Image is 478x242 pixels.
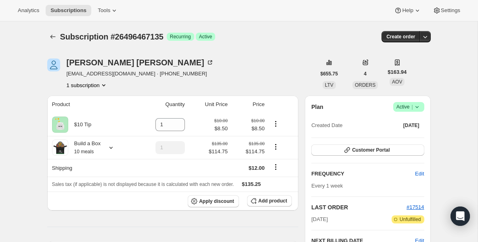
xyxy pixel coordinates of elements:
[199,33,212,40] span: Active
[403,122,419,129] span: [DATE]
[242,181,261,187] span: $135.25
[18,7,39,14] span: Analytics
[188,195,239,207] button: Apply discount
[98,7,110,14] span: Tools
[311,183,343,189] span: Every 1 week
[209,148,228,156] span: $114.75
[249,141,264,146] small: $135.00
[187,96,230,113] th: Unit Price
[382,31,420,42] button: Create order
[359,68,371,79] button: 4
[258,198,287,204] span: Add product
[386,33,415,40] span: Create order
[402,7,413,14] span: Help
[46,5,91,16] button: Subscriptions
[407,204,424,210] a: #17514
[352,147,390,153] span: Customer Portal
[389,5,426,16] button: Help
[67,70,214,78] span: [EMAIL_ADDRESS][DOMAIN_NAME] · [PHONE_NUMBER]
[233,125,265,133] span: $8.50
[199,198,234,204] span: Apply discount
[364,71,367,77] span: 4
[249,165,265,171] span: $12.00
[47,31,59,42] button: Subscriptions
[396,103,421,111] span: Active
[400,216,421,223] span: Unfulfilled
[311,121,342,129] span: Created Date
[355,82,375,88] span: ORDERS
[233,148,265,156] span: $114.75
[316,68,343,79] button: $655.75
[170,33,191,40] span: Recurring
[93,5,123,16] button: Tools
[321,71,338,77] span: $655.75
[441,7,460,14] span: Settings
[47,96,134,113] th: Product
[60,32,164,41] span: Subscription #26496467135
[251,118,264,123] small: $10.00
[212,141,228,146] small: $135.00
[269,163,282,171] button: Shipping actions
[214,125,228,133] span: $8.50
[47,58,60,71] span: Nicole McTaggart
[134,96,187,113] th: Quantity
[52,117,68,133] img: product img
[311,170,415,178] h2: FREQUENCY
[411,104,413,110] span: |
[68,140,101,156] div: Build a Box
[407,203,424,211] button: #17514
[311,203,407,211] h2: LAST ORDER
[50,7,86,14] span: Subscriptions
[428,5,465,16] button: Settings
[47,159,134,177] th: Shipping
[68,121,92,129] div: $10 Tip
[410,167,429,180] button: Edit
[311,144,424,156] button: Customer Portal
[214,118,228,123] small: $10.00
[269,142,282,151] button: Product actions
[230,96,267,113] th: Price
[311,215,328,223] span: [DATE]
[67,58,214,67] div: [PERSON_NAME] [PERSON_NAME]
[325,82,333,88] span: LTV
[269,119,282,128] button: Product actions
[52,181,234,187] span: Sales tax (if applicable) is not displayed because it is calculated with each new order.
[311,103,323,111] h2: Plan
[415,170,424,178] span: Edit
[13,5,44,16] button: Analytics
[52,140,68,156] img: product img
[451,207,470,226] div: Open Intercom Messenger
[247,195,292,207] button: Add product
[67,81,108,89] button: Product actions
[74,149,94,154] small: 10 meals
[392,79,402,85] span: AOV
[388,68,407,76] span: $163.94
[398,120,424,131] button: [DATE]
